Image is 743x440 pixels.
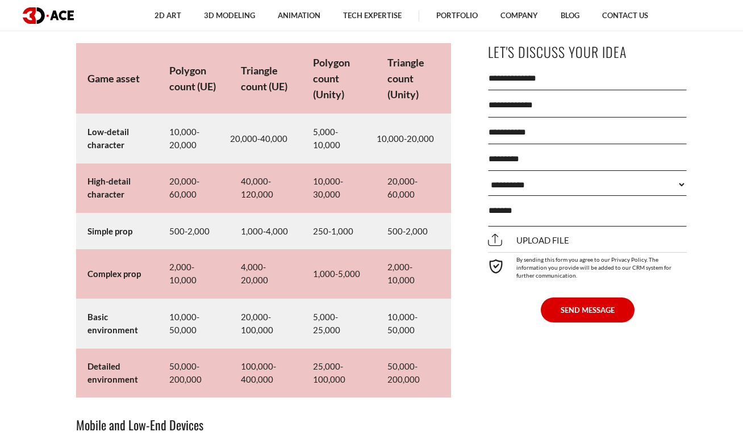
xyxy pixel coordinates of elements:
td: 10,000-20,000 [158,114,229,164]
strong: Polygon count (Unity) [313,56,350,100]
td: 4,000-20,000 [229,249,301,299]
strong: Low-detail character [87,127,129,150]
strong: Polygon count (UE) [169,64,216,93]
td: 10,000-20,000 [376,114,451,164]
span: Upload file [488,235,569,245]
td: 250-1,000 [302,213,377,249]
td: 20,000-40,000 [229,114,301,164]
td: 20,000-100,000 [229,299,301,348]
strong: Triangle count (Unity) [387,56,424,100]
td: 5,000-25,000 [302,299,377,348]
td: 2,000-10,000 [158,249,229,299]
td: 1,000-4,000 [229,213,301,249]
strong: Complex prop [87,269,141,279]
td: 500-2,000 [158,213,229,249]
strong: Simple prop [87,226,132,236]
td: 50,000-200,000 [376,349,451,398]
strong: Game asset [87,72,140,85]
strong: Basic environment [87,312,138,335]
strong: Triangle count (UE) [241,64,287,93]
td: 10,000-30,000 [302,164,377,213]
td: 500-2,000 [376,213,451,249]
td: 20,000-60,000 [158,164,229,213]
strong: Detailed environment [87,361,138,384]
td: 100,000-400,000 [229,349,301,398]
td: 40,000-120,000 [229,164,301,213]
td: 10,000-50,000 [158,299,229,348]
td: 2,000-10,000 [376,249,451,299]
img: logo dark [23,7,74,24]
div: By sending this form you agree to our Privacy Policy. The information you provide will be added t... [488,252,687,279]
h3: Mobile and Low-End Devices [76,415,451,434]
button: SEND MESSAGE [541,297,635,322]
td: 20,000-60,000 [376,164,451,213]
td: 5,000-10,000 [302,114,377,164]
p: Let's Discuss Your Idea [488,39,687,65]
td: 25,000-100,000 [302,349,377,398]
strong: High-detail character [87,176,131,199]
td: 1,000-5,000 [302,249,377,299]
td: 10,000-50,000 [376,299,451,348]
td: 50,000-200,000 [158,349,229,398]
